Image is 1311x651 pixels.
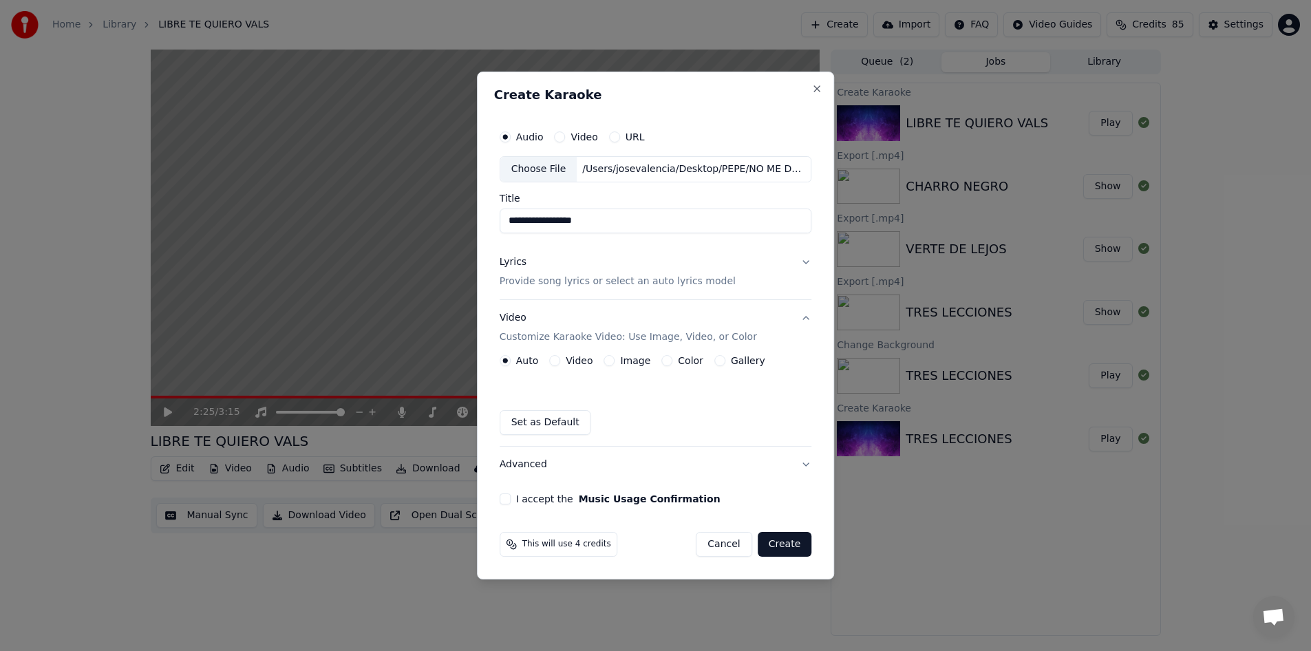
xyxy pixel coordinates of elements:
[696,532,752,557] button: Cancel
[500,410,591,435] button: Set as Default
[500,255,526,269] div: Lyrics
[579,494,721,504] button: I accept the
[571,132,598,142] label: Video
[500,275,736,288] p: Provide song lyrics or select an auto lyrics model
[731,356,765,365] label: Gallery
[516,356,539,365] label: Auto
[500,300,812,355] button: VideoCustomize Karaoke Video: Use Image, Video, or Color
[516,494,721,504] label: I accept the
[626,132,645,142] label: URL
[500,447,812,482] button: Advanced
[566,356,593,365] label: Video
[522,539,611,550] span: This will use 4 credits
[500,330,757,344] p: Customize Karaoke Video: Use Image, Video, or Color
[620,356,650,365] label: Image
[500,244,812,299] button: LyricsProvide song lyrics or select an auto lyrics model
[494,89,818,101] h2: Create Karaoke
[500,311,757,344] div: Video
[500,157,577,182] div: Choose File
[577,162,811,176] div: /Users/josevalencia/Desktop/PEPE/NO ME DEJES PERDER.wav
[758,532,812,557] button: Create
[500,355,812,446] div: VideoCustomize Karaoke Video: Use Image, Video, or Color
[500,193,812,203] label: Title
[516,132,544,142] label: Audio
[678,356,703,365] label: Color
